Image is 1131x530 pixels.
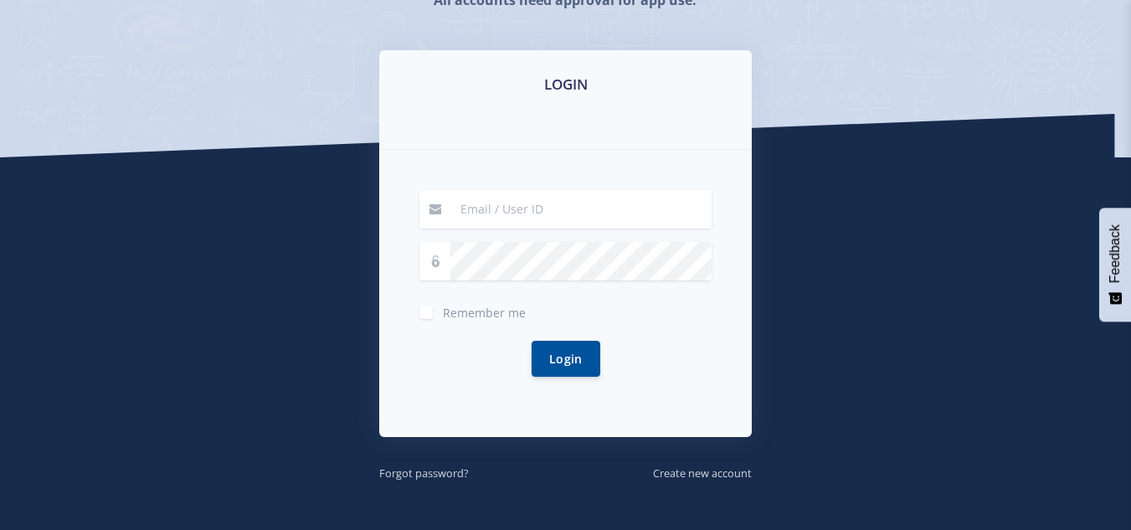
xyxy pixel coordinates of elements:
small: Create new account [653,466,752,481]
span: Remember me [443,305,526,321]
button: Feedback - Show survey [1099,208,1131,322]
small: Forgot password? [379,466,469,481]
span: Feedback [1108,224,1123,283]
a: Create new account [653,463,752,481]
button: Login [532,341,600,377]
a: Forgot password? [379,463,469,481]
input: Email / User ID [450,190,712,229]
h3: LOGIN [399,74,732,95]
